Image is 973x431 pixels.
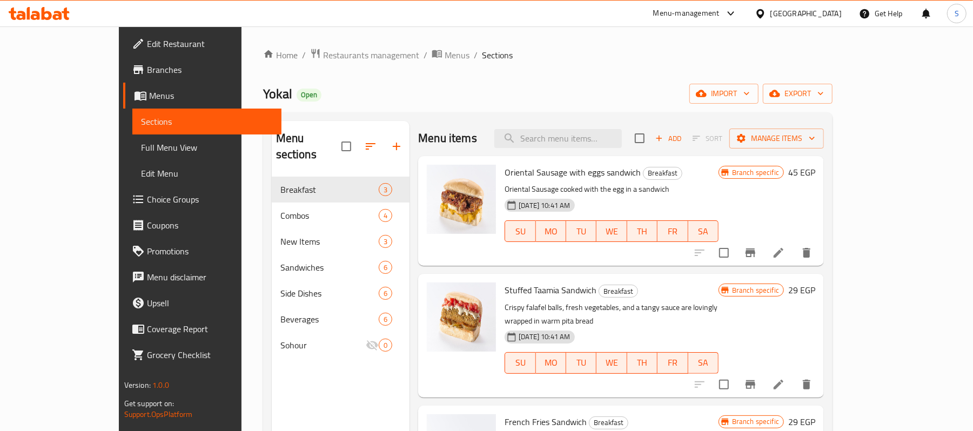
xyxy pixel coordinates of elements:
span: S [955,8,959,19]
span: 0 [379,340,392,351]
span: 6 [379,288,392,299]
span: SU [509,224,531,239]
button: FR [657,352,688,374]
span: 6 [379,262,392,273]
a: Sections [132,109,281,134]
span: Breakfast [589,416,628,429]
h2: Menu items [418,130,477,146]
span: Get support on: [124,396,174,410]
a: Menus [123,83,281,109]
a: Edit Menu [132,160,281,186]
svg: Inactive section [366,339,379,352]
span: FR [662,355,683,371]
span: MO [540,355,562,371]
button: Branch-specific-item [737,240,763,266]
span: Oriental Sausage with eggs sandwich [505,164,641,180]
span: TH [632,224,653,239]
div: items [379,235,392,248]
h6: 45 EGP [788,165,815,180]
button: export [763,84,833,104]
a: Upsell [123,290,281,316]
li: / [302,49,306,62]
button: WE [596,352,627,374]
span: French Fries Sandwich [505,414,587,430]
img: Stuffed Taamia Sandwich [427,282,496,352]
span: Breakfast [280,183,379,196]
span: Grocery Checklist [147,348,273,361]
span: Select to update [713,241,735,264]
span: WE [601,355,622,371]
div: Combos [280,209,379,222]
span: SA [693,224,714,239]
span: Coupons [147,219,273,232]
input: search [494,129,622,148]
button: SU [505,220,535,242]
a: Choice Groups [123,186,281,212]
span: Upsell [147,297,273,309]
span: Sandwiches [280,261,379,274]
button: FR [657,220,688,242]
span: [DATE] 10:41 AM [514,200,574,211]
li: / [424,49,427,62]
span: SA [693,355,714,371]
span: Beverages [280,313,379,326]
a: Coupons [123,212,281,238]
span: MO [540,224,562,239]
span: 4 [379,211,392,221]
span: Sections [482,49,513,62]
div: items [379,339,392,352]
span: WE [601,224,622,239]
a: Edit menu item [772,246,785,259]
span: Restaurants management [323,49,419,62]
span: Edit Menu [141,167,273,180]
span: import [698,87,750,100]
h6: 29 EGP [788,282,815,298]
span: Menu disclaimer [147,271,273,284]
span: Select section [628,127,651,150]
p: Crispy falafel balls, fresh vegetables, and a tangy sauce are lovingly wrapped in warm pita bread [505,301,719,328]
span: 1.0.0 [152,378,169,392]
button: WE [596,220,627,242]
span: Sohour [280,339,366,352]
div: Breakfast [643,167,682,180]
span: 3 [379,185,392,195]
a: Restaurants management [310,48,419,62]
a: Edit menu item [772,378,785,391]
div: Open [297,89,321,102]
span: Branch specific [728,285,783,295]
span: export [771,87,824,100]
span: New Items [280,235,379,248]
span: SU [509,355,531,371]
span: Open [297,90,321,99]
button: delete [794,372,820,398]
nav: breadcrumb [263,48,833,62]
span: Menus [149,89,273,102]
div: Combos4 [272,203,410,228]
span: TH [632,355,653,371]
span: Branch specific [728,416,783,427]
div: Breakfast3 [272,177,410,203]
span: FR [662,224,683,239]
a: Grocery Checklist [123,342,281,368]
span: Choice Groups [147,193,273,206]
div: New Items3 [272,228,410,254]
a: Menus [432,48,469,62]
h2: Menu sections [276,130,342,163]
span: Branch specific [728,167,783,178]
button: MO [536,352,566,374]
div: Sandwiches6 [272,254,410,280]
a: Promotions [123,238,281,264]
span: Sort sections [358,133,384,159]
span: Version: [124,378,151,392]
button: SA [688,352,719,374]
span: Coverage Report [147,322,273,335]
div: Beverages6 [272,306,410,332]
span: Side Dishes [280,287,379,300]
button: Branch-specific-item [737,372,763,398]
div: Side Dishes6 [272,280,410,306]
span: Stuffed Taamia Sandwich [505,282,596,298]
